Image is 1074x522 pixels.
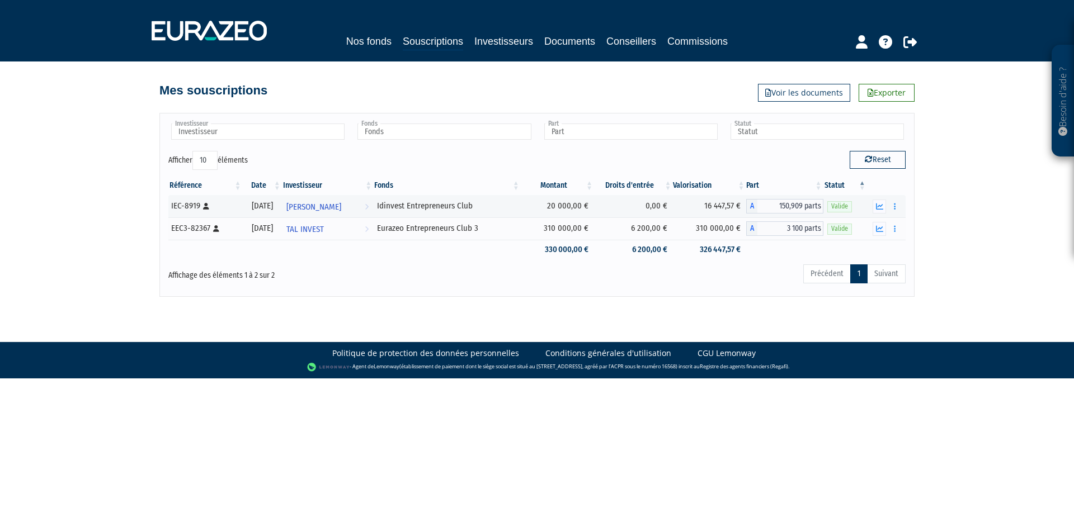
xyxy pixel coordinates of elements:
p: Besoin d'aide ? [1057,51,1070,151]
div: Idinvest Entrepreneurs Club [377,200,517,212]
td: 330 000,00 € [521,240,594,259]
button: Reset [850,151,906,169]
a: 1 [850,264,868,283]
td: 0,00 € [594,195,673,217]
img: logo-lemonway.png [307,362,350,373]
h4: Mes souscriptions [159,84,267,97]
a: Registre des agents financiers (Regafi) [700,363,788,370]
td: 310 000,00 € [673,217,746,240]
span: Valide [827,224,852,234]
div: Eurazeo Entrepreneurs Club 3 [377,222,517,234]
label: Afficher éléments [168,151,248,170]
div: [DATE] [246,200,277,212]
span: A [746,199,757,213]
th: Fonds: activer pour trier la colonne par ordre croissant [373,176,521,195]
a: Documents [544,34,595,49]
td: 310 000,00 € [521,217,594,240]
span: 3 100 parts [757,221,823,236]
th: Statut : activer pour trier la colonne par ordre d&eacute;croissant [823,176,867,195]
a: TAL INVEST [282,217,374,240]
i: [Français] Personne physique [203,203,209,210]
a: Nos fonds [346,34,392,49]
i: Voir l'investisseur [365,197,369,217]
a: Conseillers [606,34,656,49]
span: A [746,221,757,236]
a: Souscriptions [403,34,463,51]
td: 326 447,57 € [673,240,746,259]
span: 150,909 parts [757,199,823,213]
a: Commissions [667,34,728,49]
th: Valorisation: activer pour trier la colonne par ordre croissant [673,176,746,195]
img: 1732889491-logotype_eurazeo_blanc_rvb.png [152,21,267,41]
div: - Agent de (établissement de paiement dont le siège social est situé au [STREET_ADDRESS], agréé p... [11,362,1063,373]
a: Exporter [859,84,915,102]
a: Voir les documents [758,84,850,102]
div: A - Idinvest Entrepreneurs Club [746,199,823,213]
a: Lemonway [374,363,399,370]
select: Afficheréléments [192,151,218,170]
div: EEC3-82367 [171,222,238,234]
a: CGU Lemonway [698,348,756,359]
a: Conditions générales d'utilisation [545,348,671,359]
td: 20 000,00 € [521,195,594,217]
span: TAL INVEST [286,219,324,240]
th: Montant: activer pour trier la colonne par ordre croissant [521,176,594,195]
th: Référence : activer pour trier la colonne par ordre croissant [168,176,242,195]
span: Valide [827,201,852,212]
th: Part: activer pour trier la colonne par ordre croissant [746,176,823,195]
th: Droits d'entrée: activer pour trier la colonne par ordre croissant [594,176,673,195]
span: [PERSON_NAME] [286,197,341,217]
th: Date: activer pour trier la colonne par ordre croissant [242,176,281,195]
i: [Français] Personne physique [213,225,219,232]
div: IEC-8919 [171,200,238,212]
i: Voir l'investisseur [365,219,369,240]
div: Affichage des éléments 1 à 2 sur 2 [168,263,466,281]
td: 16 447,57 € [673,195,746,217]
div: [DATE] [246,222,277,234]
div: A - Eurazeo Entrepreneurs Club 3 [746,221,823,236]
a: Investisseurs [474,34,533,49]
a: [PERSON_NAME] [282,195,374,217]
td: 6 200,00 € [594,240,673,259]
a: Politique de protection des données personnelles [332,348,519,359]
th: Investisseur: activer pour trier la colonne par ordre croissant [282,176,374,195]
td: 6 200,00 € [594,217,673,240]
